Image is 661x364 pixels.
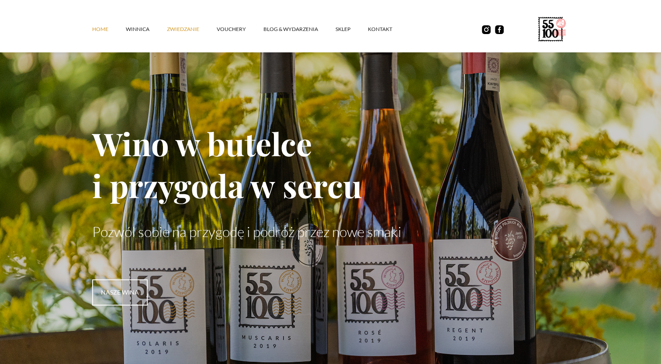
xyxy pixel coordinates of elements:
[92,122,569,206] h1: Wino w butelce i przygoda w sercu
[263,16,336,42] a: Blog & Wydarzenia
[92,223,569,240] p: Pozwól sobie na przygodę i podróż przez nowe smaki
[126,16,167,42] a: winnica
[92,279,148,306] a: nasze wina
[167,16,217,42] a: ZWIEDZANIE
[92,16,126,42] a: Home
[368,16,410,42] a: kontakt
[217,16,263,42] a: vouchery
[336,16,368,42] a: SKLEP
